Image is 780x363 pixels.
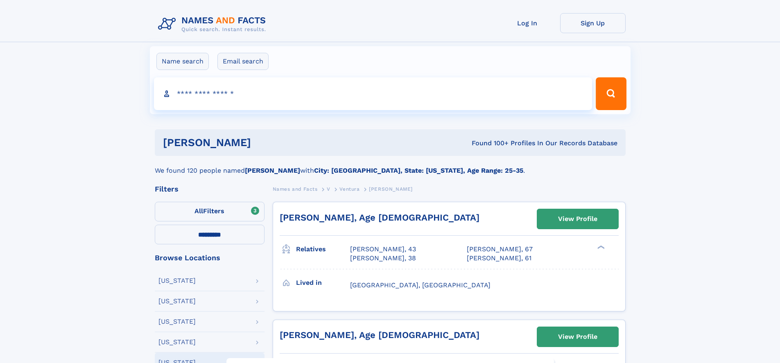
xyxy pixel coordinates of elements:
[369,186,413,192] span: [PERSON_NAME]
[158,318,196,325] div: [US_STATE]
[327,184,330,194] a: V
[158,277,196,284] div: [US_STATE]
[558,210,597,228] div: View Profile
[595,245,605,250] div: ❯
[163,138,362,148] h1: [PERSON_NAME]
[217,53,269,70] label: Email search
[495,13,560,33] a: Log In
[155,156,626,176] div: We found 120 people named with .
[296,242,350,256] h3: Relatives
[296,276,350,290] h3: Lived in
[596,77,626,110] button: Search Button
[467,245,533,254] a: [PERSON_NAME], 67
[158,298,196,304] div: [US_STATE]
[350,245,416,254] a: [PERSON_NAME], 43
[350,254,416,263] a: [PERSON_NAME], 38
[280,330,479,340] a: [PERSON_NAME], Age [DEMOGRAPHIC_DATA]
[537,209,618,229] a: View Profile
[339,186,359,192] span: Ventura
[280,212,479,223] a: [PERSON_NAME], Age [DEMOGRAPHIC_DATA]
[314,167,523,174] b: City: [GEOGRAPHIC_DATA], State: [US_STATE], Age Range: 25-35
[245,167,300,174] b: [PERSON_NAME]
[361,139,617,148] div: Found 100+ Profiles In Our Records Database
[155,13,273,35] img: Logo Names and Facts
[155,185,265,193] div: Filters
[158,339,196,345] div: [US_STATE]
[194,207,203,215] span: All
[560,13,626,33] a: Sign Up
[327,186,330,192] span: V
[350,281,491,289] span: [GEOGRAPHIC_DATA], [GEOGRAPHIC_DATA]
[339,184,359,194] a: Ventura
[154,77,592,110] input: search input
[155,202,265,221] label: Filters
[156,53,209,70] label: Name search
[155,254,265,262] div: Browse Locations
[467,254,531,263] a: [PERSON_NAME], 61
[537,327,618,347] a: View Profile
[273,184,318,194] a: Names and Facts
[558,327,597,346] div: View Profile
